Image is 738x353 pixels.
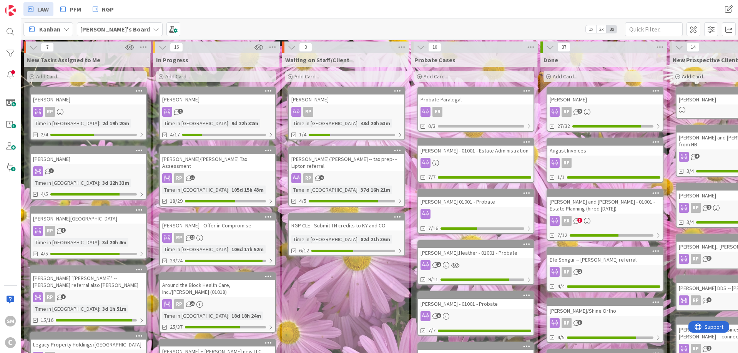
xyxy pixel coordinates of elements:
a: [PERSON_NAME] and [PERSON_NAME] - 01001 - Estate Planning (hired [DATE])ER7/12 [547,189,663,241]
span: Add Card... [36,73,61,80]
a: [PERSON_NAME]Time in [GEOGRAPHIC_DATA]:3d 22h 33m4/5 [30,146,147,200]
span: 14 [686,43,700,52]
div: [PERSON_NAME] [289,88,404,104]
div: RP [562,318,572,328]
span: 15/16 [41,316,53,324]
div: 3d 20h 4m [100,238,128,247]
div: [PERSON_NAME] [289,94,404,104]
span: Add Card... [424,73,448,80]
div: RP [303,107,313,117]
span: 23/24 [170,257,183,265]
div: RP [562,158,572,168]
div: [PERSON_NAME] - 01001 - Probate [418,292,534,309]
a: [PERSON_NAME]/[PERSON_NAME] Tax AssessmentRPTime in [GEOGRAPHIC_DATA]:105d 15h 43m18/29 [159,146,276,207]
span: 4 [319,175,324,180]
span: 1 [706,346,711,351]
span: 9/11 [428,275,438,283]
span: 4 [695,154,700,159]
span: 3 [706,256,711,261]
a: [PERSON_NAME]RPTime in [GEOGRAPHIC_DATA]:2d 19h 20m2/4 [30,87,147,140]
div: [PERSON_NAME] [31,154,146,164]
div: RP [31,226,146,236]
div: [PERSON_NAME] [547,94,663,104]
span: 2 [706,297,711,302]
div: [PERSON_NAME] 01001 - Probate [418,190,534,207]
div: C [5,337,16,348]
span: : [357,119,359,128]
div: 18d 18h 24m [229,312,263,320]
div: ER [562,216,572,226]
span: 6 [49,168,54,173]
span: : [99,179,100,187]
div: 105d 15h 43m [229,186,266,194]
span: 3 [577,218,582,223]
a: [PERSON_NAME] - Offer in CompromiseRPTime in [GEOGRAPHIC_DATA]:106d 17h 52m23/24 [159,213,276,266]
div: RP [45,107,55,117]
span: 1 [61,294,66,299]
a: [PERSON_NAME] - 01001 - Estate Administration7/7 [417,138,534,183]
span: 27/32 [557,122,570,130]
span: Add Card... [294,73,319,80]
span: 2 [436,262,441,267]
div: Around the Block Health Care, Inc./[PERSON_NAME] (01018) [160,273,275,297]
a: LAW [23,2,53,16]
div: [PERSON_NAME] - 01001 - Probate [418,299,534,309]
span: 16 [170,43,183,52]
div: RP [289,107,404,117]
div: RP [547,267,663,277]
span: 4/5 [299,197,306,205]
div: RP [691,254,701,264]
span: 0/3 [428,122,435,130]
a: [PERSON_NAME]RPTime in [GEOGRAPHIC_DATA]:48d 20h 53m1/4 [288,87,405,140]
div: RP [45,226,55,236]
div: [PERSON_NAME] [160,94,275,104]
div: [PERSON_NAME] [31,94,146,104]
div: [PERSON_NAME] "[PERSON_NAME]" -- [PERSON_NAME] referral also [PERSON_NAME] [31,266,146,290]
div: RP [547,107,663,117]
span: New Tasks Assigned to Me [27,56,100,64]
a: [PERSON_NAME] - 01001 - Probate7/7 [417,291,534,336]
div: RP [691,203,701,213]
span: 1/4 [299,131,306,139]
a: Efe Songur -- [PERSON_NAME] referralRP4/4 [547,247,663,292]
span: Add Card... [682,73,706,80]
span: Probate Cases [414,56,455,64]
div: 2d 19h 20m [100,119,131,128]
div: RP [174,299,184,309]
div: RP [562,107,572,117]
div: RP [160,173,275,183]
span: 7/16 [428,224,438,232]
div: Time in [GEOGRAPHIC_DATA] [162,312,228,320]
a: [PERSON_NAME]/Shine OrthoRP4/5 [547,298,663,343]
span: 7/7 [428,326,435,335]
span: 18/29 [170,197,183,205]
a: August InvoicesRP1/1 [547,138,663,183]
span: 3/4 [686,218,694,226]
span: Add Card... [165,73,190,80]
span: : [357,186,359,194]
span: Kanban [39,25,60,34]
span: 2x [596,25,607,33]
div: RP [160,233,275,243]
div: Time in [GEOGRAPHIC_DATA] [33,305,99,313]
div: ER [418,107,534,117]
div: [PERSON_NAME] [547,88,663,104]
span: Done [544,56,558,64]
span: 7 [41,43,54,52]
div: RP [547,158,663,168]
a: [PERSON_NAME].Heather - 01001 - Probate9/11 [417,240,534,285]
div: 48d 20h 53m [359,119,392,128]
div: [PERSON_NAME] and [PERSON_NAME] - 01001 - Estate Planning (hired [DATE]) [547,197,663,214]
a: [PERSON_NAME]/[PERSON_NAME] -- tax prep- - Lipton referralRPTime in [GEOGRAPHIC_DATA]:37d 16h 21m4/5 [288,146,405,207]
span: : [228,186,229,194]
div: Time in [GEOGRAPHIC_DATA] [162,119,228,128]
div: RP [174,173,184,183]
div: RGP CLE - Submit TN credits to KY and CO [289,214,404,230]
span: LAW [37,5,49,14]
div: Probate Paralegal [418,94,534,104]
div: Legacy Property Holdings/[GEOGRAPHIC_DATA] [31,333,146,350]
span: 2/4 [41,131,48,139]
span: 2 [178,109,183,114]
div: [PERSON_NAME] [31,88,146,104]
div: RP [303,173,313,183]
